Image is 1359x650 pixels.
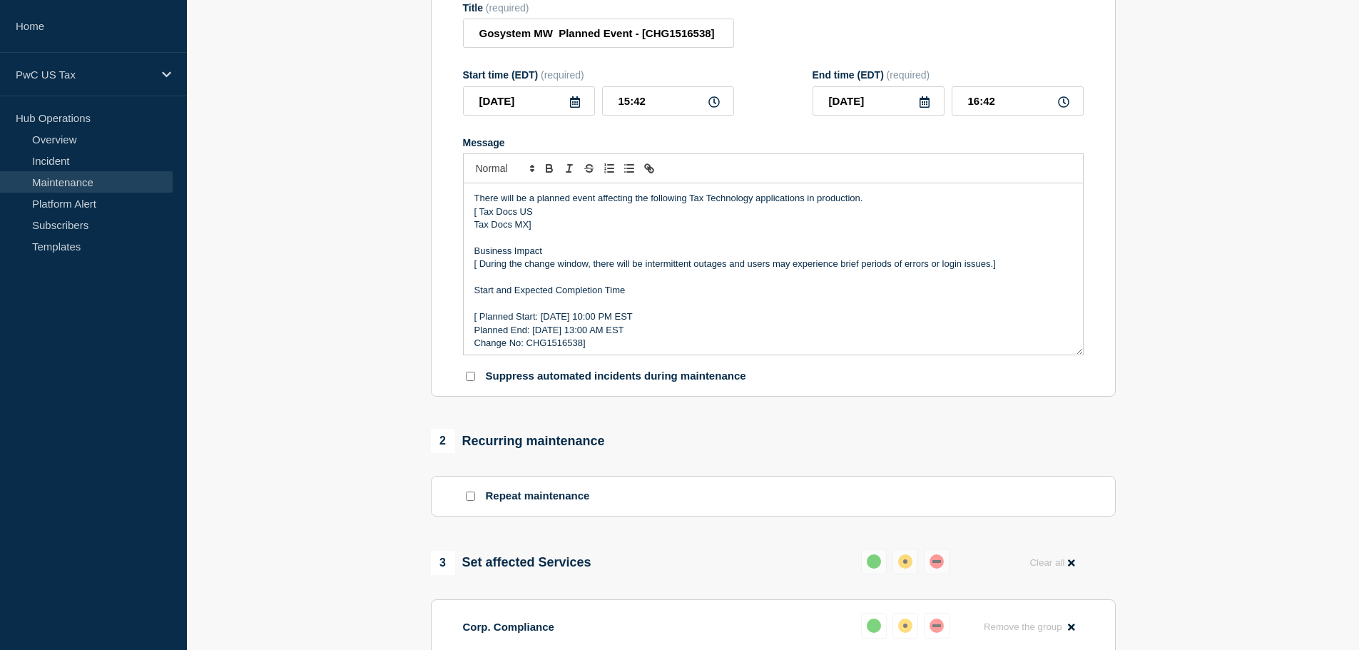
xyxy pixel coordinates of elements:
span: Font size [469,160,539,177]
p: Change No: CHG1516538] [474,337,1072,350]
span: (required) [486,2,529,14]
p: Repeat maintenance [486,489,590,503]
p: Start and Expected Completion Time [474,284,1072,297]
input: Repeat maintenance [466,492,475,501]
span: Remove the group [984,621,1062,632]
button: affected [892,549,918,574]
button: up [861,613,887,639]
div: Start time (EDT) [463,69,734,81]
button: Clear all [1021,549,1083,577]
button: Toggle italic text [559,160,579,177]
div: Set affected Services [431,551,591,575]
p: [ Planned Start: [DATE] 10:00 PM EST [474,310,1072,323]
button: Toggle bulleted list [619,160,639,177]
input: HH:MM [952,86,1084,116]
p: Business Impact [474,245,1072,258]
button: up [861,549,887,574]
div: up [867,554,881,569]
input: Title [463,19,734,48]
div: affected [898,619,912,633]
p: Tax Docs MX] [474,218,1072,231]
div: up [867,619,881,633]
input: YYYY-MM-DD [463,86,595,116]
button: Toggle bold text [539,160,559,177]
div: Message [463,137,1084,148]
button: affected [892,613,918,639]
p: [ Tax Docs US [474,205,1072,218]
div: Title [463,2,734,14]
p: Corp. Compliance [463,621,554,633]
button: Toggle strikethrough text [579,160,599,177]
span: (required) [887,69,930,81]
div: Recurring maintenance [431,429,605,453]
p: Suppress automated incidents during maintenance [486,370,746,383]
button: Toggle ordered list [599,160,619,177]
p: [ During the change window, there will be intermittent outages and users may experience brief per... [474,258,1072,270]
button: Toggle link [639,160,659,177]
input: Suppress automated incidents during maintenance [466,372,475,381]
button: down [924,549,950,574]
div: down [930,619,944,633]
button: Remove the group [975,613,1084,641]
div: affected [898,554,912,569]
div: Message [464,183,1083,355]
input: HH:MM [602,86,734,116]
input: YYYY-MM-DD [813,86,945,116]
span: 2 [431,429,455,453]
div: End time (EDT) [813,69,1084,81]
p: Planned End: [DATE] 13:00 AM EST [474,324,1072,337]
span: 3 [431,551,455,575]
p: PwC US Tax [16,68,153,81]
span: (required) [541,69,584,81]
div: down [930,554,944,569]
button: down [924,613,950,639]
p: There will be a planned event affecting the following Tax Technology applications in production. [474,192,1072,205]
